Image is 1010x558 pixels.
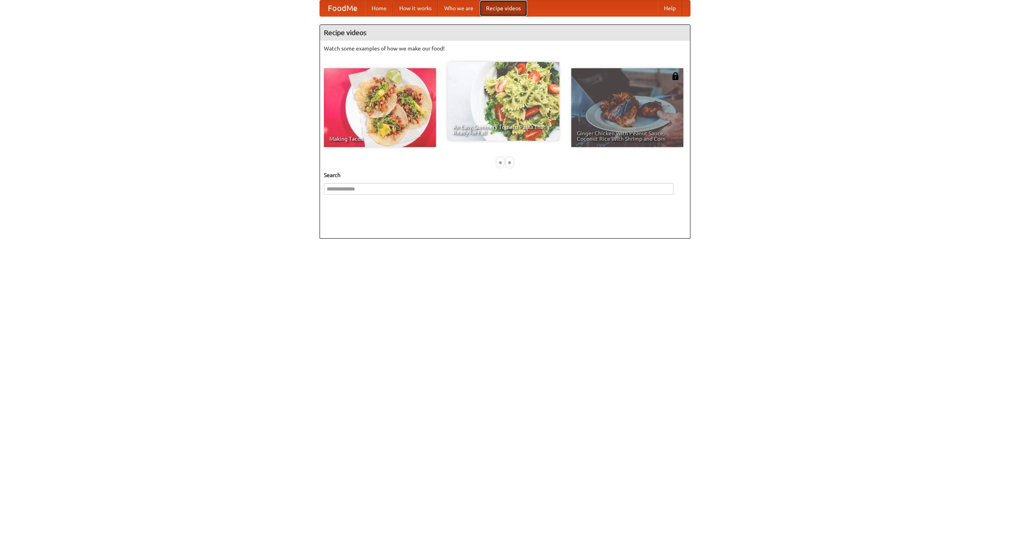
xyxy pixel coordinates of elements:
h5: Search [324,171,686,179]
span: An Easy, Summery Tomato Pasta That's Ready for Fall [453,124,554,135]
p: Watch some examples of how we make our food! [324,45,686,52]
div: « [497,157,504,167]
a: Making Tacos [324,68,436,147]
div: » [506,157,513,167]
a: Home [365,0,393,16]
a: An Easy, Summery Tomato Pasta That's Ready for Fall [447,62,559,141]
a: Recipe videos [480,0,527,16]
a: Who we are [438,0,480,16]
a: How it works [393,0,438,16]
span: Making Tacos [329,136,430,142]
a: FoodMe [320,0,365,16]
h4: Recipe videos [320,25,690,41]
a: Help [658,0,682,16]
img: 483408.png [671,72,679,80]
